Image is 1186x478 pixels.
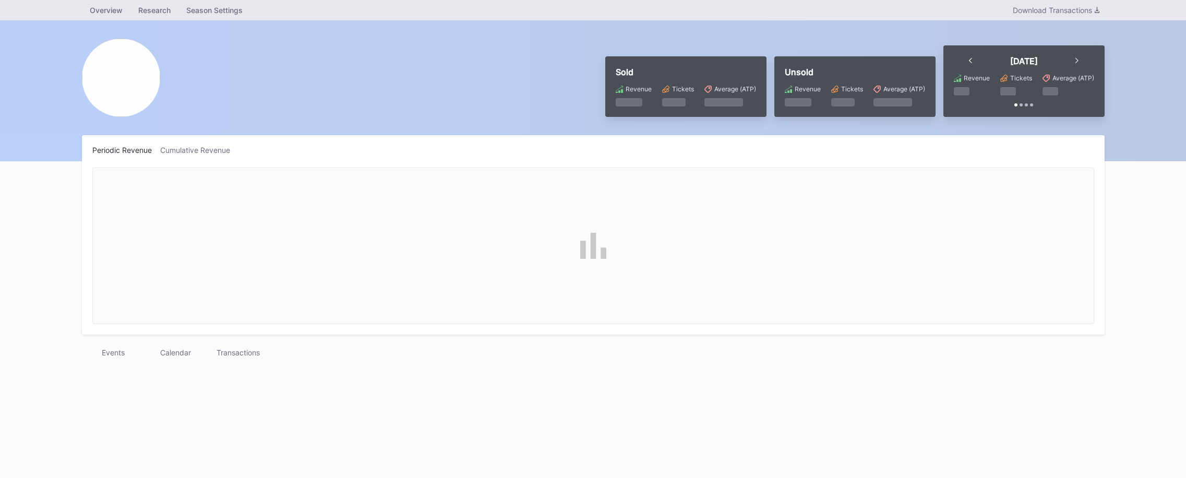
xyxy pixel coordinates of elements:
a: Season Settings [178,3,250,18]
div: Calendar [145,345,207,360]
div: Cumulative Revenue [160,146,238,154]
div: Tickets [1010,74,1032,82]
div: Tickets [841,85,863,93]
div: Tickets [672,85,694,93]
a: Research [130,3,178,18]
div: Unsold [785,67,925,77]
div: Download Transactions [1013,6,1099,15]
div: Revenue [795,85,821,93]
div: Average (ATP) [1052,74,1094,82]
div: Periodic Revenue [92,146,160,154]
button: Download Transactions [1008,3,1105,17]
div: Average (ATP) [714,85,756,93]
div: Sold [616,67,756,77]
div: Transactions [207,345,270,360]
div: [DATE] [1010,56,1038,66]
div: Events [82,345,145,360]
a: Overview [82,3,130,18]
div: Revenue [964,74,990,82]
div: Average (ATP) [883,85,925,93]
div: Revenue [626,85,652,93]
